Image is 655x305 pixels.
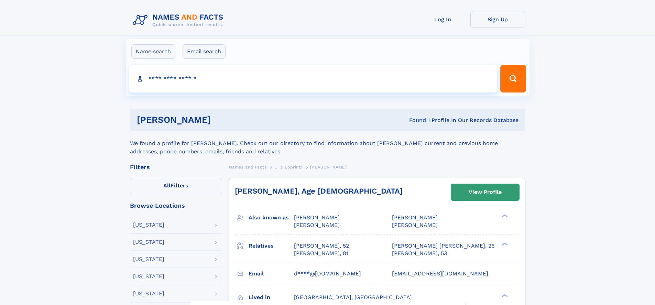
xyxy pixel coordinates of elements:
a: [PERSON_NAME], Age [DEMOGRAPHIC_DATA] [235,187,403,195]
h3: Relatives [249,240,294,252]
a: L [274,163,277,171]
h3: Also known as [249,212,294,224]
span: [EMAIL_ADDRESS][DOMAIN_NAME] [392,270,488,277]
div: [US_STATE] [133,291,164,296]
img: Logo Names and Facts [130,11,229,30]
div: ❯ [500,214,508,218]
h3: Lived in [249,292,294,303]
span: [PERSON_NAME] [294,222,340,228]
a: [PERSON_NAME] [PERSON_NAME], 26 [392,242,495,250]
span: L [274,165,277,170]
a: Names and Facts [229,163,267,171]
a: Log In [415,11,470,28]
div: [US_STATE] [133,239,164,245]
a: [PERSON_NAME], 53 [392,250,447,257]
h3: Email [249,268,294,280]
button: Search Button [500,65,526,92]
span: [PERSON_NAME] [392,214,438,221]
span: [PERSON_NAME] [310,165,347,170]
div: [US_STATE] [133,222,164,228]
a: View Profile [451,184,519,200]
a: Loprinzi [285,163,302,171]
label: Name search [131,44,175,59]
div: [US_STATE] [133,274,164,279]
div: Browse Locations [130,203,222,209]
a: Sign Up [470,11,525,28]
span: All [163,182,171,189]
div: Found 1 Profile In Our Records Database [310,117,518,124]
span: [GEOGRAPHIC_DATA], [GEOGRAPHIC_DATA] [294,294,412,301]
h1: [PERSON_NAME] [137,116,310,124]
span: [PERSON_NAME] [294,214,340,221]
a: [PERSON_NAME], 81 [294,250,348,257]
div: We found a profile for [PERSON_NAME]. Check out our directory to find information about [PERSON_N... [130,131,525,156]
input: search input [129,65,498,92]
div: ❯ [500,242,508,246]
label: Email search [183,44,226,59]
span: [PERSON_NAME] [392,222,438,228]
div: Filters [130,164,222,170]
div: [US_STATE] [133,257,164,262]
div: ❯ [500,293,508,298]
a: [PERSON_NAME], 52 [294,242,349,250]
span: Loprinzi [285,165,302,170]
label: Filters [130,178,222,194]
div: View Profile [469,184,502,200]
